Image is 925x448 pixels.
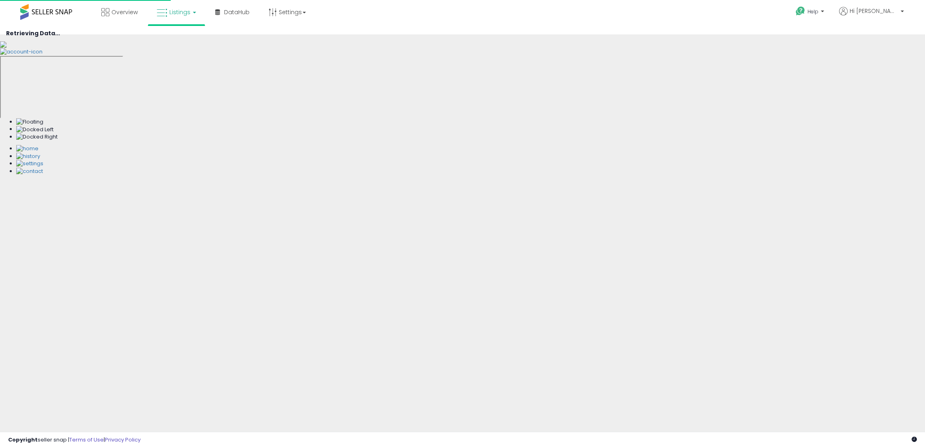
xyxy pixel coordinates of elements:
img: History [16,153,40,160]
i: Get Help [795,6,805,16]
h4: Retrieving Data... [6,30,919,36]
img: Floating [16,118,43,126]
span: Help [808,8,818,15]
span: Hi [PERSON_NAME] [850,7,898,15]
img: Docked Right [16,133,58,141]
a: Hi [PERSON_NAME] [839,7,904,25]
img: Docked Left [16,126,53,134]
span: DataHub [224,8,250,16]
img: Home [16,145,38,153]
img: Contact [16,168,43,175]
span: Overview [111,8,138,16]
span: Listings [169,8,190,16]
img: Settings [16,160,43,168]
